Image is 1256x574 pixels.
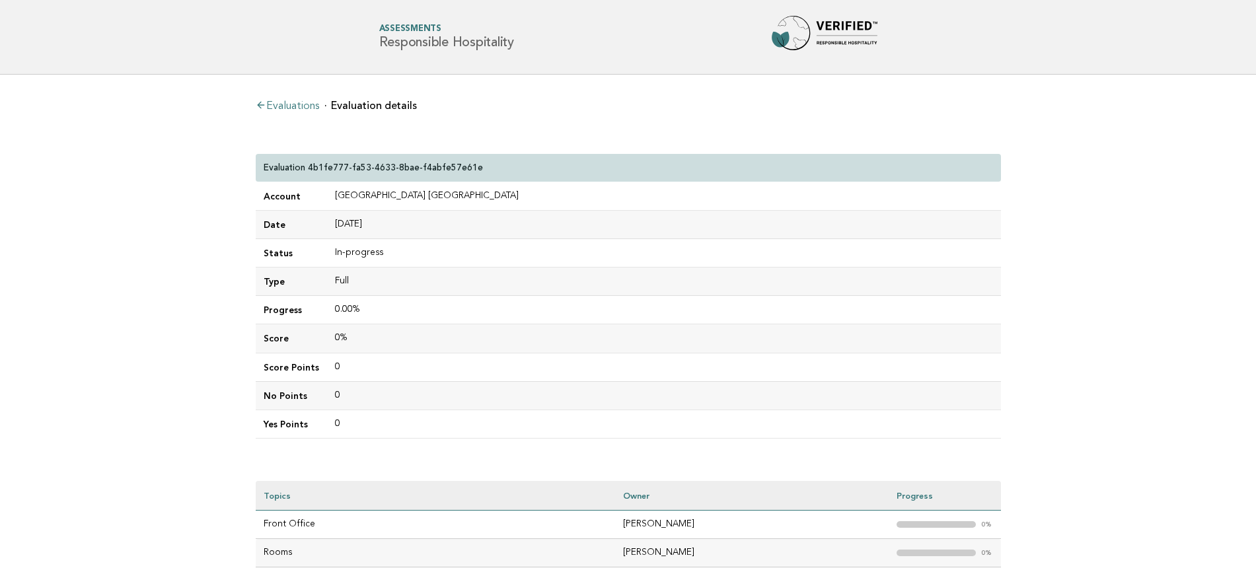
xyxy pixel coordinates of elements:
[327,211,1001,239] td: [DATE]
[327,381,1001,410] td: 0
[256,539,616,567] td: Rooms
[981,521,993,528] em: 0%
[256,268,327,296] td: Type
[327,296,1001,324] td: 0.00%
[981,550,993,557] em: 0%
[327,268,1001,296] td: Full
[324,100,417,111] li: Evaluation details
[615,511,888,539] td: [PERSON_NAME]
[327,239,1001,268] td: In-progress
[379,25,514,34] span: Assessments
[256,211,327,239] td: Date
[327,410,1001,438] td: 0
[772,16,877,58] img: Forbes Travel Guide
[256,101,319,112] a: Evaluations
[889,481,1001,511] th: Progress
[256,410,327,438] td: Yes Points
[256,296,327,324] td: Progress
[256,381,327,410] td: No Points
[256,239,327,268] td: Status
[615,539,888,567] td: [PERSON_NAME]
[256,481,616,511] th: Topics
[327,353,1001,381] td: 0
[327,182,1001,211] td: [GEOGRAPHIC_DATA] [GEOGRAPHIC_DATA]
[327,324,1001,353] td: 0%
[256,353,327,381] td: Score Points
[379,25,514,50] h1: Responsible Hospitality
[256,324,327,353] td: Score
[615,481,888,511] th: Owner
[256,511,616,539] td: Front Office
[256,182,327,211] td: Account
[264,162,483,174] p: Evaluation 4b1fe777-fa53-4633-8bae-f4abfe57e61e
